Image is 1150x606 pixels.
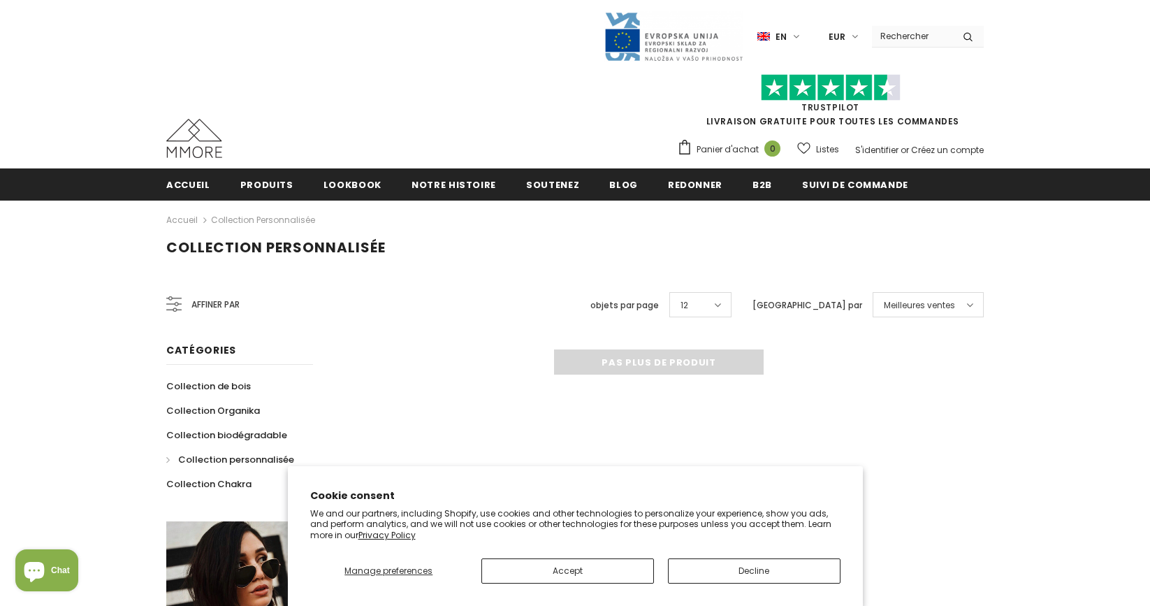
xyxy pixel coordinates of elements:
[166,178,210,192] span: Accueil
[166,238,386,257] span: Collection personnalisée
[590,298,659,312] label: objets par page
[412,178,496,192] span: Notre histoire
[166,404,260,417] span: Collection Organika
[166,343,236,357] span: Catégories
[310,489,840,503] h2: Cookie consent
[526,168,579,200] a: soutenez
[668,558,840,584] button: Decline
[166,477,252,491] span: Collection Chakra
[668,178,722,192] span: Redonner
[761,74,901,101] img: Faites confiance aux étoiles pilotes
[872,26,952,46] input: Search Site
[752,178,772,192] span: B2B
[884,298,955,312] span: Meilleures ventes
[211,214,315,226] a: Collection personnalisée
[752,298,862,312] label: [GEOGRAPHIC_DATA] par
[11,549,82,595] inbox-online-store-chat: Shopify online store chat
[526,178,579,192] span: soutenez
[609,168,638,200] a: Blog
[604,30,743,42] a: Javni Razpis
[829,30,845,44] span: EUR
[166,212,198,229] a: Accueil
[855,144,898,156] a: S'identifier
[680,298,688,312] span: 12
[166,119,222,158] img: Cas MMORE
[166,447,294,472] a: Collection personnalisée
[310,508,840,541] p: We and our partners, including Shopify, use cookies and other technologies to personalize your ex...
[166,168,210,200] a: Accueil
[752,168,772,200] a: B2B
[802,168,908,200] a: Suivi de commande
[604,11,743,62] img: Javni Razpis
[310,558,467,584] button: Manage preferences
[776,30,787,44] span: en
[412,168,496,200] a: Notre histoire
[191,297,240,312] span: Affiner par
[166,472,252,496] a: Collection Chakra
[178,453,294,466] span: Collection personnalisée
[166,423,287,447] a: Collection biodégradable
[323,178,381,192] span: Lookbook
[901,144,909,156] span: or
[697,143,759,157] span: Panier d'achat
[609,178,638,192] span: Blog
[166,398,260,423] a: Collection Organika
[323,168,381,200] a: Lookbook
[797,137,839,161] a: Listes
[166,374,251,398] a: Collection de bois
[358,529,416,541] a: Privacy Policy
[757,31,770,43] img: i-lang-1.png
[764,140,780,157] span: 0
[911,144,984,156] a: Créez un compte
[166,428,287,442] span: Collection biodégradable
[481,558,654,584] button: Accept
[677,80,984,127] span: LIVRAISON GRATUITE POUR TOUTES LES COMMANDES
[668,168,722,200] a: Redonner
[240,168,293,200] a: Produits
[816,143,839,157] span: Listes
[802,178,908,192] span: Suivi de commande
[344,565,432,577] span: Manage preferences
[801,101,859,113] a: TrustPilot
[240,178,293,192] span: Produits
[677,139,787,160] a: Panier d'achat 0
[166,380,251,393] span: Collection de bois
